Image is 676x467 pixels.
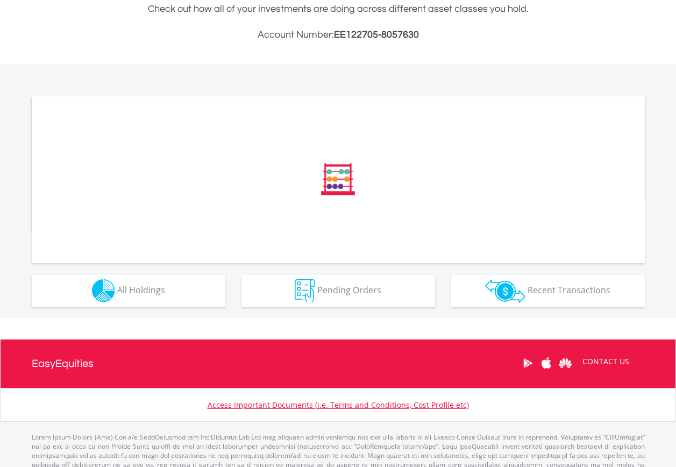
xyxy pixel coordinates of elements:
button: All Holdings [32,275,225,307]
a: Huawei [556,346,575,380]
a: EasyEquities [32,339,94,388]
a: Google Play [518,346,537,380]
button: Pending Orders [241,275,435,307]
a: CONTACT US [575,346,637,377]
h3: Account Number: [32,27,645,43]
a: Apple [537,346,556,380]
span: All Holdings [117,284,165,296]
img: pending_instructions-wht.png [295,279,315,302]
div: Check out how all of your investments are doing across different asset classes you hold. [32,2,645,43]
span: Recent Transactions [528,284,610,296]
span: Pending Orders [317,284,381,296]
span: EE122705-8057630 [334,30,419,40]
img: holdings-wht.png [92,279,115,302]
img: transactions-zar-wht.png [485,279,525,303]
button: Recent Transactions [451,275,645,307]
a: Access Important Documents (i.e. Terms and Conditions, Cost Profile etc) [208,400,469,410]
